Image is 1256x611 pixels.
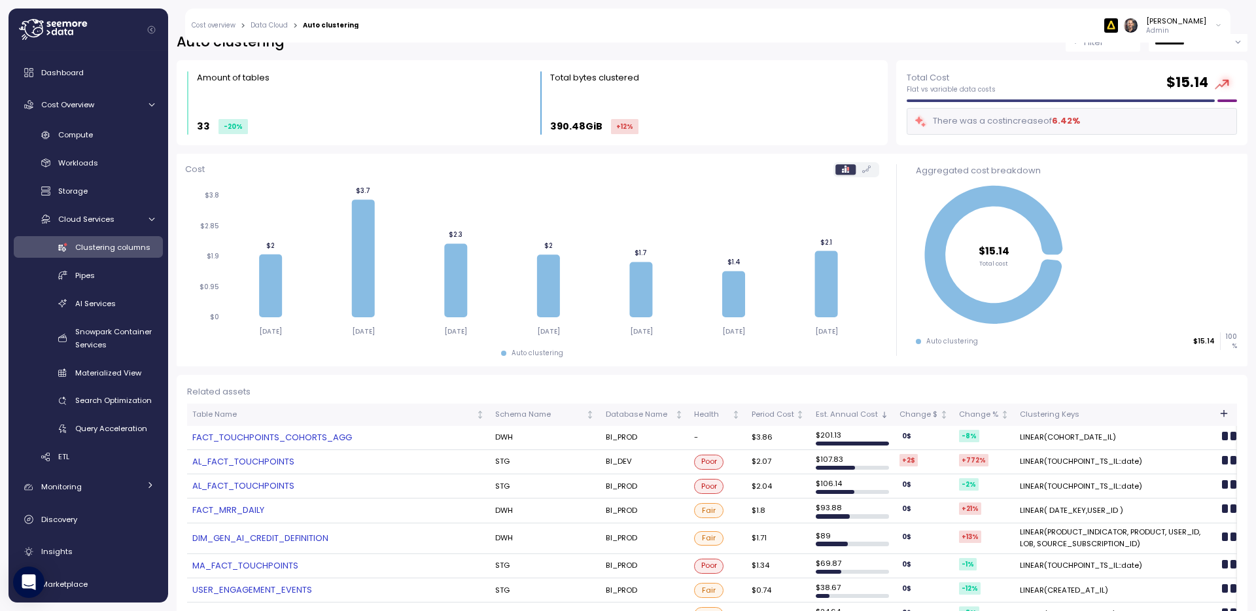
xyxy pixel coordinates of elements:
div: Fair [694,583,724,598]
a: Monitoring [14,474,163,500]
td: DWH [490,523,600,555]
td: BI_PROD [601,578,689,602]
div: Related assets [187,385,1237,398]
h2: Auto clustering [177,33,285,52]
span: Dashboard [41,67,84,78]
a: USER_ENGAGEMENT_EVENTS [192,584,485,597]
a: AL_FACT_TOUCHPOINTS [192,480,485,493]
td: STG [490,554,600,578]
div: Amount of tables [197,71,270,84]
td: BI_PROD [601,498,689,523]
tspan: [DATE] [444,327,467,336]
td: $0.74 [746,578,811,602]
div: 0 $ [899,531,914,543]
div: -8 % [959,430,979,442]
span: Storage [58,186,88,196]
div: +2 $ [899,454,918,466]
td: $3.86 [746,426,811,450]
th: Period CostNot sorted [746,404,811,426]
a: Cost Overview [14,92,163,118]
div: Not sorted [795,410,805,419]
div: Total bytes clustered [550,71,639,84]
div: Period Cost [752,409,794,421]
a: Snowpark Container Services [14,321,163,355]
p: Admin [1146,26,1206,35]
td: STG [490,450,600,474]
button: Collapse navigation [143,25,160,35]
a: Cloud Services [14,208,163,230]
tspan: [DATE] [629,327,652,336]
tspan: [DATE] [259,327,282,336]
span: ETL [58,451,69,462]
tspan: $2.3 [449,230,462,239]
img: 6628aa71fabf670d87b811be.PNG [1104,18,1118,32]
tspan: $3.7 [356,186,370,195]
div: There was a cost increase of [914,114,1080,129]
td: $ 201.13 [811,426,894,450]
div: 6.42 % [1052,114,1080,128]
td: LINEAR(TOUCHPOINT_TS_IL::date) [1015,450,1217,474]
td: LINEAR(PRODUCT_INDICATOR, PRODUCT, USER_ID, LOB, SOURCE_SUBSCRIPTION_ID) [1015,523,1217,555]
a: ETL [14,446,163,468]
td: $2.07 [746,450,811,474]
a: DIM_GEN_AI_CREDIT_DEFINITION [192,532,485,545]
a: Pipes [14,264,163,286]
td: $ 38.67 [811,578,894,602]
div: Not sorted [585,410,595,419]
a: Compute [14,124,163,146]
p: Cost [185,163,205,176]
td: DWH [490,498,600,523]
a: Discovery [14,506,163,532]
th: Est. Annual CostSorted descending [811,404,894,426]
th: Database NameNot sorted [601,404,689,426]
p: 390.48GiB [550,119,602,134]
td: BI_PROD [601,474,689,498]
div: Not sorted [731,410,741,419]
span: Clustering columns [75,242,150,253]
a: Query Acceleration [14,418,163,440]
div: -1 % [959,558,977,570]
div: Auto clustering [512,349,563,358]
a: AI Services [14,292,163,314]
tspan: $0 [210,313,219,321]
a: MA_FACT_TOUCHPOINTS [192,559,485,572]
div: Not sorted [1000,410,1009,419]
div: 0 $ [899,582,914,595]
div: Auto clustering [926,337,978,346]
td: BI_DEV [601,450,689,474]
span: Materialized View [75,368,141,378]
div: Est. Annual Cost [816,409,878,421]
div: 0 $ [899,478,914,491]
span: Cost Overview [41,99,94,110]
td: LINEAR(TOUCHPOINT_TS_IL::date) [1015,474,1217,498]
tspan: $1.9 [207,252,219,260]
tspan: $2.85 [200,222,219,230]
tspan: $1.4 [727,258,740,266]
div: -12 % [959,582,981,595]
td: BI_PROD [601,523,689,555]
tspan: $0.95 [200,283,219,291]
span: Discovery [41,514,77,525]
div: Auto clustering [303,22,358,29]
div: Health [694,409,730,421]
span: AI Services [75,298,116,309]
span: Marketplace [41,579,88,589]
div: Not sorted [476,410,485,419]
tspan: $15.14 [979,244,1009,258]
div: +12 % [611,119,638,134]
p: $15.14 [1193,337,1215,346]
div: Change $ [899,409,937,421]
div: Table Name [192,409,474,421]
div: Not sorted [939,410,949,419]
h2: $ 15.14 [1166,73,1208,92]
div: Schema Name [495,409,584,421]
a: Insights [14,538,163,565]
div: 0 $ [899,430,914,442]
td: BI_PROD [601,554,689,578]
td: $ 69.87 [811,554,894,578]
td: $ 107.83 [811,450,894,474]
div: Not sorted [674,410,684,419]
td: STG [490,578,600,602]
p: Total Cost [907,71,996,84]
div: > [293,22,298,30]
